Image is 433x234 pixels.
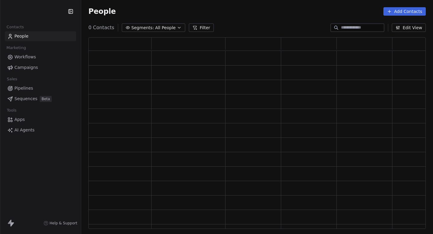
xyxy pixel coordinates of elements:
span: Segments: [131,25,154,31]
span: Beta [40,96,52,102]
button: Filter [189,23,214,32]
span: All People [155,25,176,31]
span: AI Agents [14,127,35,133]
a: Workflows [5,52,76,62]
a: Apps [5,115,76,125]
span: Apps [14,116,25,123]
span: Contacts [4,23,26,32]
span: Workflows [14,54,36,60]
span: Pipelines [14,85,33,91]
span: 0 Contacts [88,24,114,31]
span: Sequences [14,96,37,102]
span: Sales [4,75,20,84]
a: Campaigns [5,63,76,72]
a: Help & Support [44,221,77,226]
span: Help & Support [50,221,77,226]
button: Add Contacts [383,7,426,16]
span: Tools [4,106,19,115]
span: Marketing [4,43,29,52]
button: Edit View [392,23,426,32]
a: Pipelines [5,83,76,93]
span: People [14,33,29,39]
span: People [88,7,116,16]
a: AI Agents [5,125,76,135]
span: Campaigns [14,64,38,71]
a: People [5,31,76,41]
a: SequencesBeta [5,94,76,104]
